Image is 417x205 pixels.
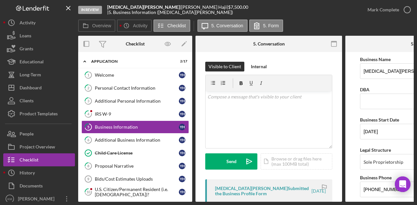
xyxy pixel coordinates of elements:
[20,16,36,31] div: Activity
[81,108,189,121] a: 4IRS W-9YH
[3,81,75,94] button: Dashboard
[208,62,241,71] div: Visible to Client
[179,150,185,156] div: Y H
[179,98,185,104] div: Y H
[3,153,75,166] button: Checklist
[179,111,185,117] div: Y H
[20,127,34,142] div: People
[3,29,75,42] button: Loans
[181,5,228,10] div: [PERSON_NAME] Haji |
[78,6,102,14] div: In Review
[7,197,12,201] text: KM
[153,19,190,32] button: Checklist
[20,140,55,155] div: Project Overview
[81,134,189,147] a: 6Additional Business InformationYH
[3,107,75,120] button: Product Templates
[78,19,115,32] button: Overview
[87,86,89,90] tspan: 2
[81,173,189,186] a: 9Bids/Cost Estimates UploadsYH
[20,166,35,181] div: History
[248,62,270,71] button: Internal
[179,124,185,130] div: Y H
[179,163,185,169] div: Y H
[95,124,179,130] div: Business Information
[95,163,179,169] div: Proposal Narrative
[107,5,181,10] div: |
[179,85,185,91] div: Y H
[107,4,180,10] b: [MEDICAL_DATA][PERSON_NAME]
[87,164,89,168] tspan: 8
[81,82,189,95] a: 2Personal Contact InformationYH
[3,42,75,55] button: Grants
[3,55,75,68] button: Educational
[95,137,179,143] div: Additional Business Information
[20,81,42,96] div: Dashboard
[95,187,179,197] div: U.S. Citizen/Permanent Resident (i.e. [DEMOGRAPHIC_DATA])?
[226,153,237,170] div: Send
[20,42,33,57] div: Grants
[367,3,399,16] div: Mark Complete
[360,175,392,180] label: Business Phone
[20,55,44,70] div: Educational
[95,98,179,104] div: Additional Personal Information
[3,179,75,192] button: Documents
[205,153,257,170] button: Send
[81,95,189,108] a: 3Additional Personal InformationYH
[263,23,279,28] label: 5. Form
[361,3,414,16] button: Mark Complete
[86,190,91,194] tspan: 10
[167,23,186,28] label: Checklist
[95,111,179,117] div: IRS W-9
[20,29,31,44] div: Loans
[364,160,403,165] div: Sole Proprietorship
[81,160,189,173] a: 8Proposal NarrativeYH
[95,85,179,91] div: Personal Contact Information
[20,68,41,83] div: Long-Term
[251,62,267,71] div: Internal
[215,186,310,196] div: [MEDICAL_DATA][PERSON_NAME] Submitted the Business Profile Form
[87,177,89,181] tspan: 9
[117,19,151,32] button: Activity
[179,176,185,182] div: Y H
[205,62,244,71] button: Visible to Client
[3,94,75,107] a: Clients
[91,59,171,63] div: Application
[20,153,38,168] div: Checklist
[253,41,285,46] div: 5. Conversation
[81,69,189,82] a: 1WelcomeYH
[228,5,250,10] div: $7,500.00
[20,107,58,122] div: Product Templates
[107,10,233,15] div: | 5. Business Information ([MEDICAL_DATA][PERSON_NAME])
[3,68,75,81] button: Long-Term
[95,150,179,156] div: Child Care License
[20,94,34,109] div: Clients
[20,179,43,194] div: Documents
[176,59,187,63] div: 2 / 17
[179,72,185,78] div: Y H
[81,121,189,134] a: 5Business InformationYH
[95,72,179,78] div: Welcome
[3,127,75,140] button: People
[360,117,399,122] label: Business Start Date
[395,176,410,192] div: Open Intercom Messenger
[3,16,75,29] button: Activity
[87,73,89,77] tspan: 1
[211,23,243,28] label: 5. Conversation
[3,166,75,179] a: History
[87,125,89,129] tspan: 5
[360,57,391,62] label: Business Name
[133,23,147,28] label: Activity
[87,112,90,116] tspan: 4
[87,138,90,142] tspan: 6
[179,189,185,195] div: Y H
[3,140,75,153] a: Project Overview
